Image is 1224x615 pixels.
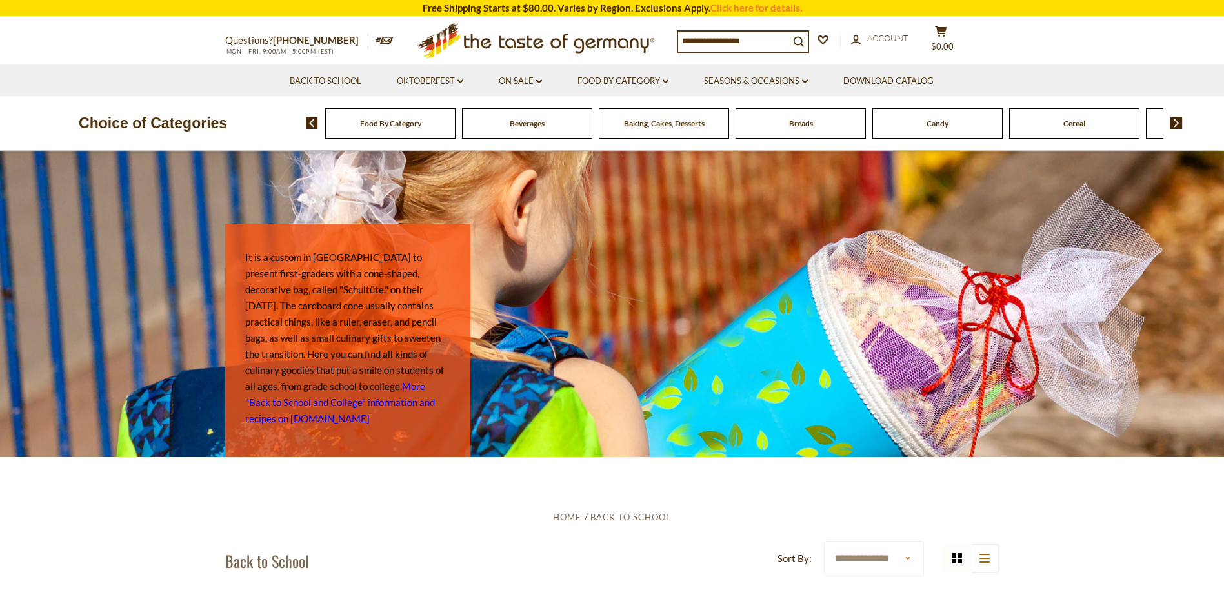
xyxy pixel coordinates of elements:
[1063,119,1085,128] a: Cereal
[245,249,450,427] p: It is a custom in [GEOGRAPHIC_DATA] to present first-graders with a cone-shaped, decorative bag, ...
[499,74,542,88] a: On Sale
[273,34,359,46] a: [PHONE_NUMBER]
[867,33,908,43] span: Account
[710,2,802,14] a: Click here for details.
[306,117,318,129] img: previous arrow
[927,119,948,128] a: Candy
[1170,117,1183,129] img: next arrow
[922,25,961,57] button: $0.00
[245,380,435,424] a: More "Back to School and College" information and recipes on [DOMAIN_NAME]
[225,48,335,55] span: MON - FRI, 9:00AM - 5:00PM (EST)
[590,512,671,522] a: Back to School
[397,74,463,88] a: Oktoberfest
[778,551,812,567] label: Sort By:
[931,41,954,52] span: $0.00
[577,74,668,88] a: Food By Category
[851,32,908,46] a: Account
[225,32,368,49] p: Questions?
[843,74,934,88] a: Download Catalog
[290,74,361,88] a: Back to School
[553,512,581,522] a: Home
[789,119,813,128] a: Breads
[624,119,705,128] a: Baking, Cakes, Desserts
[225,551,309,571] h1: Back to School
[360,119,421,128] a: Food By Category
[510,119,545,128] a: Beverages
[704,74,808,88] a: Seasons & Occasions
